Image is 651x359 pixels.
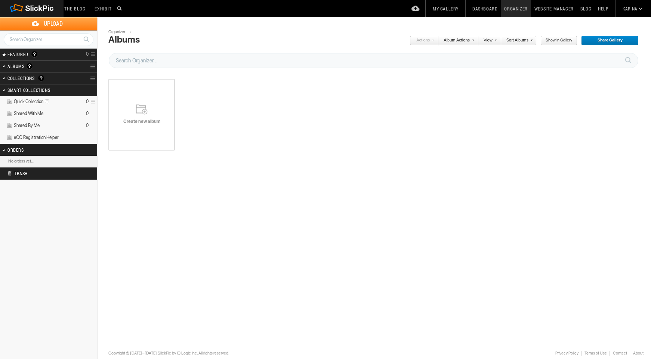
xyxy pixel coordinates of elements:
[9,17,97,30] span: Upload
[7,61,70,72] h2: Albums
[79,33,93,46] a: Search
[7,84,70,96] h2: Smart Collections
[7,72,70,84] h2: Collections
[581,36,633,46] span: Share Gallery
[108,34,140,45] div: Albums
[6,134,13,141] img: ico_album_coll.png
[14,134,59,140] span: eCO Registration Helper
[14,99,52,105] span: Quick Collection
[116,4,125,13] input: Search photos on SlickPic...
[6,99,13,105] img: ico_album_quick.png
[540,36,577,46] a: Show in Gallery
[7,144,70,155] h2: Orders
[478,36,497,46] a: View
[8,159,34,164] b: No orders yet...
[581,351,610,356] a: Terms of Use
[610,351,630,356] a: Contact
[108,118,175,124] span: Create new album
[438,36,474,46] a: Album Actions
[410,36,434,46] a: Actions
[108,350,229,356] div: Copyright © [DATE]–[DATE] SlickPic by IQ Logic Inc. All rights reserved.
[552,351,581,356] a: Privacy Policy
[5,51,28,57] span: FEATURED
[540,36,572,46] span: Show in Gallery
[630,351,644,356] a: About
[6,123,13,129] img: ico_album_coll.png
[501,36,533,46] a: Sort Albums
[4,33,93,46] input: Search Organizer...
[14,111,43,117] span: Shared With Me
[109,53,638,68] input: Search Organizer...
[90,73,97,84] a: Collection Options
[14,123,40,129] span: Shared By Me
[6,111,13,117] img: ico_album_coll.png
[7,168,77,179] h2: Trash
